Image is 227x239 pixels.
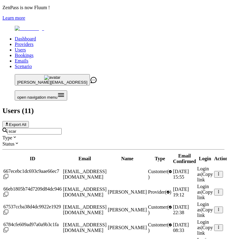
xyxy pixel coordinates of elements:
[3,204,62,216] div: Click to copy
[2,107,225,115] h2: Users ( 11 )
[15,42,33,47] a: Providers
[15,36,36,41] a: Dashboard
[173,204,189,215] span: [DATE] 22:38
[3,169,62,180] div: Click to copy
[3,153,62,165] th: ID
[108,225,147,230] span: [PERSON_NAME]
[173,169,189,180] span: [DATE] 15:55
[173,222,189,233] span: [DATE] 08:33
[197,207,213,218] span: Copy link
[197,166,209,177] span: Login as
[63,153,107,165] th: Email
[148,222,172,233] span: validated
[3,186,62,198] div: Click to copy
[2,135,225,141] div: Type
[148,169,172,180] span: validated
[15,26,44,31] img: Fluum Logo
[197,153,213,165] th: Login
[3,222,62,233] div: Click to copy
[2,5,225,10] p: ZenPass is now Fluum !
[63,169,106,180] span: [EMAIL_ADDRESS][DOMAIN_NAME]
[15,53,33,58] a: Bookings
[15,74,90,85] button: avatar[PERSON_NAME][EMAIL_ADDRESS]
[44,75,60,80] img: avatar
[197,219,209,230] span: Login as
[197,202,209,212] span: Login as
[63,187,106,197] span: [EMAIL_ADDRESS][DOMAIN_NAME]
[2,121,29,128] button: Export All
[15,47,26,52] a: Users
[197,202,213,218] div: |
[63,222,106,233] span: [EMAIL_ADDRESS][DOMAIN_NAME]
[2,141,225,147] div: Status
[63,204,106,215] span: [EMAIL_ADDRESS][DOMAIN_NAME]
[197,189,213,200] span: Copy link
[197,184,213,200] div: |
[108,207,147,212] span: [PERSON_NAME]
[108,189,147,195] span: [PERSON_NAME]
[15,58,28,63] a: Emails
[197,219,213,236] div: |
[148,153,172,165] th: Type
[17,95,57,100] span: open navigation menu
[173,153,196,165] th: Email Confirmed
[148,204,172,215] span: validated
[2,15,25,21] a: Learn more
[107,153,147,165] th: Name
[148,189,171,195] span: validated
[15,90,67,101] button: Open menu
[17,80,87,85] span: [PERSON_NAME][EMAIL_ADDRESS]
[15,64,32,69] a: Scenario
[7,128,62,135] input: Search by email
[197,225,213,236] span: Copy link
[173,187,189,197] span: [DATE] 19:12
[197,172,213,182] span: Copy link
[197,166,213,183] div: |
[197,184,209,195] span: Login as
